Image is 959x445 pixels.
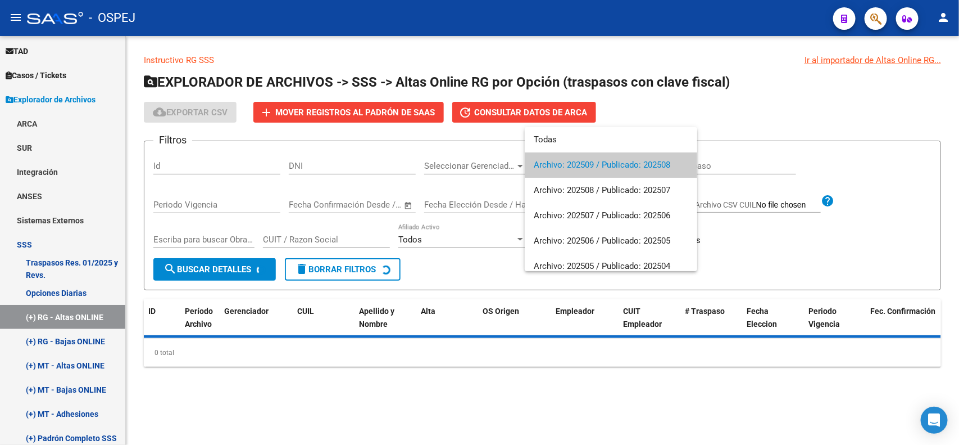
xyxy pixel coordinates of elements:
[534,254,688,279] span: Archivo: 202505 / Publicado: 202504
[534,127,688,152] span: Todas
[534,178,688,203] span: Archivo: 202508 / Publicado: 202507
[534,228,688,254] span: Archivo: 202506 / Publicado: 202505
[534,203,688,228] span: Archivo: 202507 / Publicado: 202506
[921,407,948,434] div: Open Intercom Messenger
[534,152,688,178] span: Archivo: 202509 / Publicado: 202508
